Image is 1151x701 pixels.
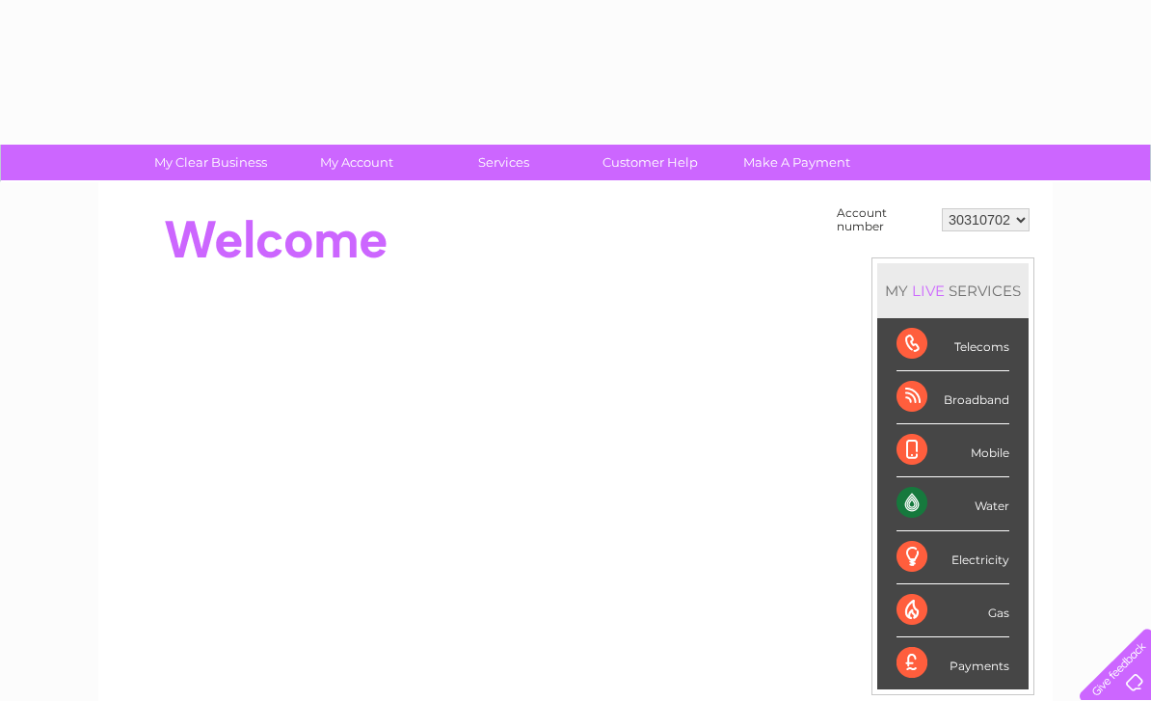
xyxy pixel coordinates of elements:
[897,477,1009,530] div: Water
[897,318,1009,371] div: Telecoms
[897,424,1009,477] div: Mobile
[877,263,1029,318] div: MY SERVICES
[571,145,730,180] a: Customer Help
[832,202,937,238] td: Account number
[131,145,290,180] a: My Clear Business
[897,371,1009,424] div: Broadband
[897,531,1009,584] div: Electricity
[424,145,583,180] a: Services
[897,584,1009,637] div: Gas
[908,282,949,300] div: LIVE
[278,145,437,180] a: My Account
[897,637,1009,689] div: Payments
[717,145,876,180] a: Make A Payment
